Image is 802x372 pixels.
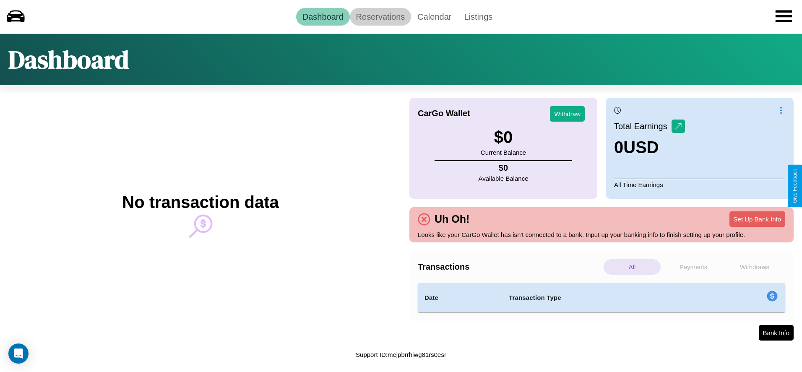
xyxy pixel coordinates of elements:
button: Withdraw [550,106,585,122]
p: Current Balance [481,147,526,158]
a: Reservations [350,8,411,26]
div: Give Feedback [792,169,798,203]
h3: 0 USD [614,138,685,157]
a: Calendar [411,8,458,26]
h4: $ 0 [479,163,529,173]
button: Bank Info [759,325,794,341]
h4: Transactions [418,262,601,272]
h4: Transaction Type [509,293,698,303]
h4: Date [424,293,495,303]
p: Support ID: mejpbrrhiwg81rs0esr [356,349,446,360]
h4: Uh Oh! [430,213,474,225]
button: Set Up Bank Info [729,211,785,227]
a: Dashboard [296,8,350,26]
table: simple table [418,283,785,312]
p: Payments [665,259,722,275]
p: Total Earnings [614,119,672,134]
h1: Dashboard [8,42,129,77]
p: Available Balance [479,173,529,184]
h2: No transaction data [122,193,279,212]
p: All Time Earnings [614,179,785,190]
a: Listings [458,8,499,26]
div: Open Intercom Messenger [8,343,29,364]
p: Looks like your CarGo Wallet has isn't connected to a bank. Input up your banking info to finish ... [418,229,785,240]
h4: CarGo Wallet [418,109,470,118]
p: All [604,259,661,275]
h3: $ 0 [481,128,526,147]
p: Withdraws [726,259,783,275]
